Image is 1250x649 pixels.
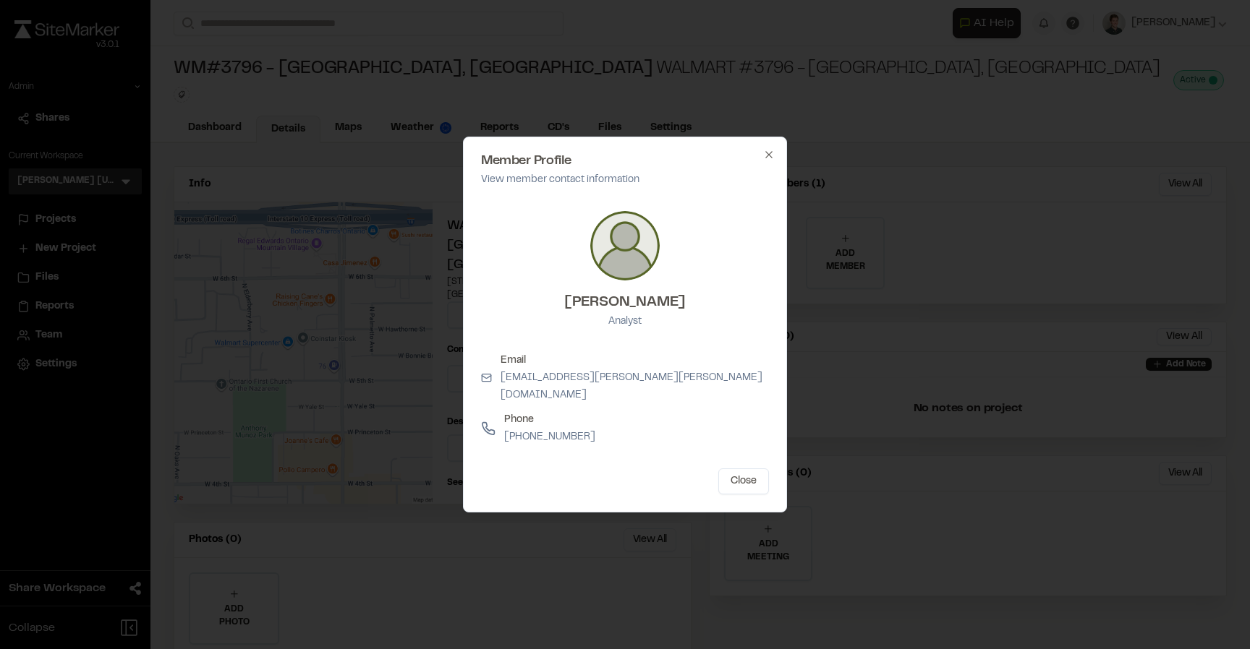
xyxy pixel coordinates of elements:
[590,211,660,280] img: Coby Chambliss
[504,412,595,428] p: Phone
[481,155,769,168] h2: Member Profile
[504,433,595,442] a: [PHONE_NUMBER]
[501,374,762,400] a: [EMAIL_ADDRESS][PERSON_NAME][PERSON_NAME][DOMAIN_NAME]
[718,468,769,494] button: Close
[481,172,769,188] p: View member contact information
[564,292,686,314] h3: [PERSON_NAME]
[564,314,686,330] p: Analyst
[501,353,769,369] p: Email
